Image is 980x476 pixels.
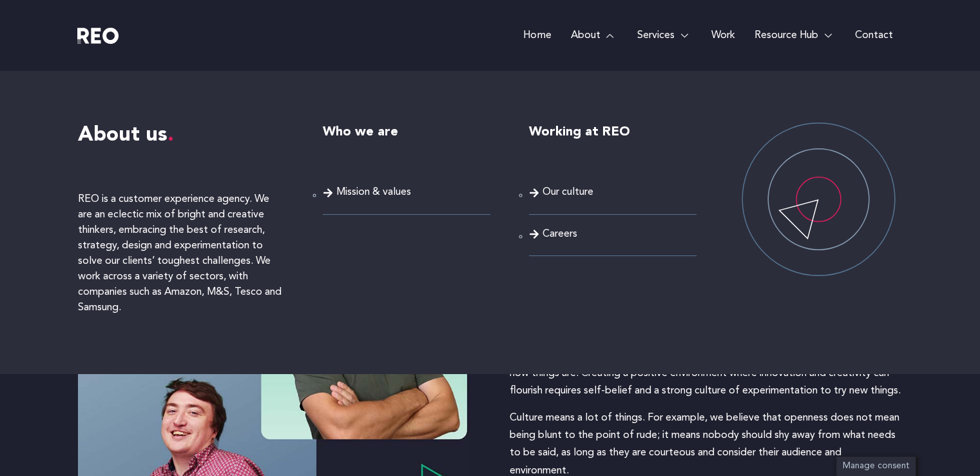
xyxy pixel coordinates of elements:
[543,226,577,243] span: Careers
[323,123,490,142] h6: Who we are
[529,123,697,142] h6: Working at REO
[336,184,411,201] span: Mission & values
[510,348,903,401] p: Curiosity is great, but at times it can be difficult when people question and challenge how thing...
[543,184,593,201] span: Our culture
[323,184,411,201] a: Mission & values
[843,462,909,470] span: Manage consent
[529,184,593,201] a: Our culture
[529,226,577,243] a: Careers
[78,192,284,315] p: REO is a customer experience agency. We are an eclectic mix of bright and creative thinkers, embr...
[78,125,174,146] span: About us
